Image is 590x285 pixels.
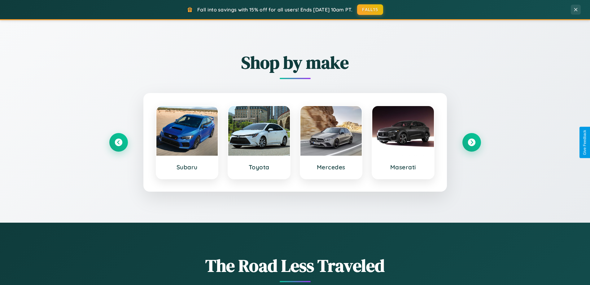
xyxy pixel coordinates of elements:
[163,163,212,171] h3: Subaru
[109,51,481,74] h2: Shop by make
[357,4,383,15] button: FALL15
[197,7,352,13] span: Fall into savings with 15% off for all users! Ends [DATE] 10am PT.
[307,163,356,171] h3: Mercedes
[378,163,428,171] h3: Maserati
[234,163,284,171] h3: Toyota
[109,254,481,278] h1: The Road Less Traveled
[583,130,587,155] div: Give Feedback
